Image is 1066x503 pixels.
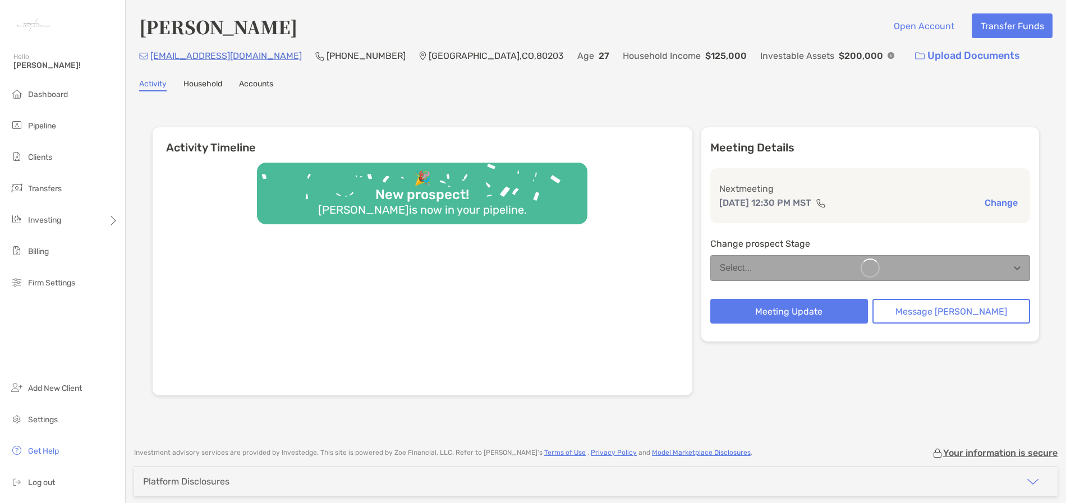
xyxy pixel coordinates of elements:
[28,446,59,456] span: Get Help
[28,121,56,131] span: Pipeline
[816,199,826,207] img: communication type
[972,13,1053,38] button: Transfer Funds
[888,52,894,59] img: Info Icon
[314,203,531,216] div: [PERSON_NAME] is now in your pipeline.
[623,49,701,63] p: Household Income
[139,53,148,59] img: Email Icon
[371,187,474,203] div: New prospect!
[760,49,834,63] p: Investable Assets
[28,278,75,288] span: Firm Settings
[710,237,1030,251] p: Change prospect Stage
[28,90,68,99] span: Dashboard
[591,449,637,456] a: Privacy Policy
[10,87,24,100] img: dashboard icon
[577,49,594,63] p: Age
[28,247,49,256] span: Billing
[139,13,297,39] h4: [PERSON_NAME]
[719,182,1021,196] p: Next meeting
[143,476,229,487] div: Platform Disclosures
[150,49,302,63] p: [EMAIL_ADDRESS][DOMAIN_NAME]
[710,141,1030,155] p: Meeting Details
[943,447,1058,458] p: Your information is secure
[839,49,883,63] p: $200,000
[153,127,692,154] h6: Activity Timeline
[1026,475,1040,488] img: icon arrow
[10,118,24,132] img: pipeline icon
[28,478,55,487] span: Log out
[10,275,24,289] img: firm-settings icon
[981,197,1021,209] button: Change
[139,79,167,91] a: Activity
[28,184,62,193] span: Transfers
[327,49,406,63] p: [PHONE_NUMBER]
[10,381,24,394] img: add_new_client icon
[885,13,963,38] button: Open Account
[28,384,82,393] span: Add New Client
[13,4,54,45] img: Zoe Logo
[410,170,435,187] div: 🎉
[710,299,868,324] button: Meeting Update
[705,49,747,63] p: $125,000
[239,79,273,91] a: Accounts
[315,52,324,61] img: Phone Icon
[257,163,587,215] img: Confetti
[10,244,24,257] img: billing icon
[10,181,24,195] img: transfers icon
[10,150,24,163] img: clients icon
[28,153,52,162] span: Clients
[429,49,564,63] p: [GEOGRAPHIC_DATA] , CO , 80203
[134,449,752,457] p: Investment advisory services are provided by Investedge . This site is powered by Zoe Financial, ...
[10,444,24,457] img: get-help icon
[544,449,586,456] a: Terms of Use
[10,213,24,226] img: investing icon
[183,79,222,91] a: Household
[719,196,811,210] p: [DATE] 12:30 PM MST
[28,415,58,424] span: Settings
[915,52,925,60] img: button icon
[28,215,61,225] span: Investing
[652,449,751,456] a: Model Marketplace Disclosures
[10,475,24,488] img: logout icon
[419,52,426,61] img: Location Icon
[13,61,118,70] span: [PERSON_NAME]!
[10,412,24,426] img: settings icon
[872,299,1030,324] button: Message [PERSON_NAME]
[599,49,609,63] p: 27
[908,44,1027,68] a: Upload Documents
